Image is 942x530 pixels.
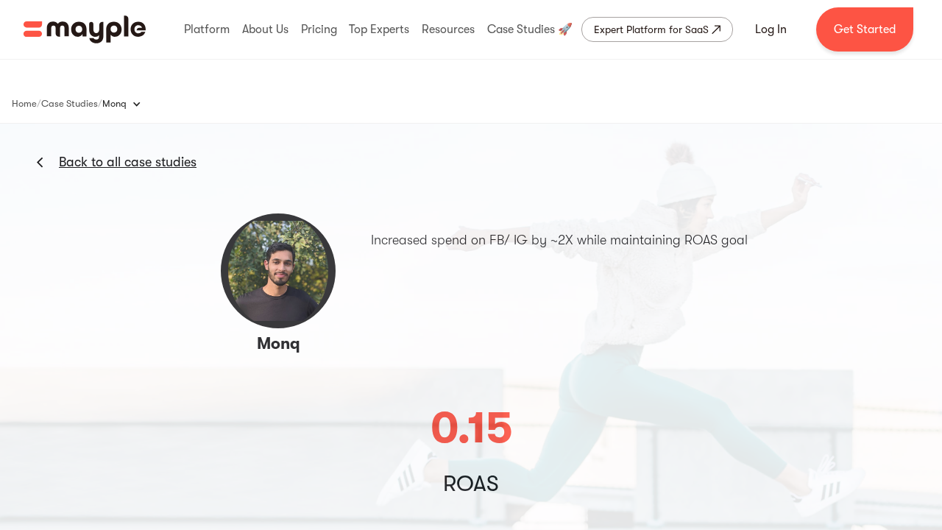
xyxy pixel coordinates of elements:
[41,95,98,113] a: Case Studies
[98,96,102,111] div: /
[24,15,146,43] img: Mayple logo
[345,6,413,53] div: Top Experts
[297,6,341,53] div: Pricing
[59,153,196,171] a: Back to all case studies
[594,21,709,38] div: Expert Platform for SaaS
[816,7,913,52] a: Get Started
[102,96,127,111] div: Monq
[581,17,733,42] a: Expert Platform for SaaS
[37,96,41,111] div: /
[737,12,804,47] a: Log In
[12,95,37,113] a: Home
[418,6,478,53] div: Resources
[24,15,146,43] a: home
[102,89,156,119] div: Monq
[238,6,292,53] div: About Us
[180,6,233,53] div: Platform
